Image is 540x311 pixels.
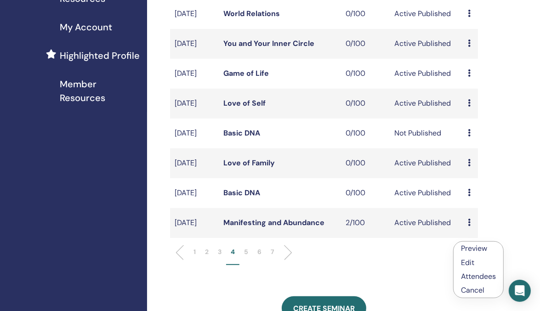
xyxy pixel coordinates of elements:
td: 0/100 [341,119,390,148]
a: Edit [461,258,474,267]
div: Open Intercom Messenger [509,280,531,302]
a: Preview [461,243,487,253]
td: 0/100 [341,89,390,119]
span: My Account [60,20,112,34]
p: Cancel [461,285,496,296]
p: 6 [257,247,261,257]
p: 3 [218,247,222,257]
td: 2/100 [341,208,390,238]
td: Active Published [390,178,464,208]
td: [DATE] [170,59,219,89]
td: Not Published [390,119,464,148]
td: Active Published [390,208,464,238]
a: Game of Life [223,68,269,78]
td: Active Published [390,89,464,119]
p: 1 [193,247,196,257]
td: 0/100 [341,29,390,59]
span: Member Resources [60,77,140,105]
a: Basic DNA [223,128,260,138]
td: Active Published [390,29,464,59]
td: [DATE] [170,89,219,119]
a: Basic DNA [223,188,260,198]
td: [DATE] [170,148,219,178]
a: Attendees [461,271,496,281]
td: [DATE] [170,178,219,208]
a: Love of Self [223,98,266,108]
td: [DATE] [170,208,219,238]
td: 0/100 [341,178,390,208]
a: Love of Family [223,158,275,168]
span: Highlighted Profile [60,49,140,62]
p: 4 [231,247,235,257]
td: [DATE] [170,29,219,59]
td: 0/100 [341,148,390,178]
td: 0/100 [341,59,390,89]
a: Manifesting and Abundance [223,218,324,227]
p: 2 [205,247,209,257]
p: 7 [271,247,274,257]
a: You and Your Inner Circle [223,39,314,48]
p: 5 [244,247,248,257]
td: Active Published [390,148,464,178]
td: [DATE] [170,119,219,148]
td: Active Published [390,59,464,89]
a: World Relations [223,9,280,18]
